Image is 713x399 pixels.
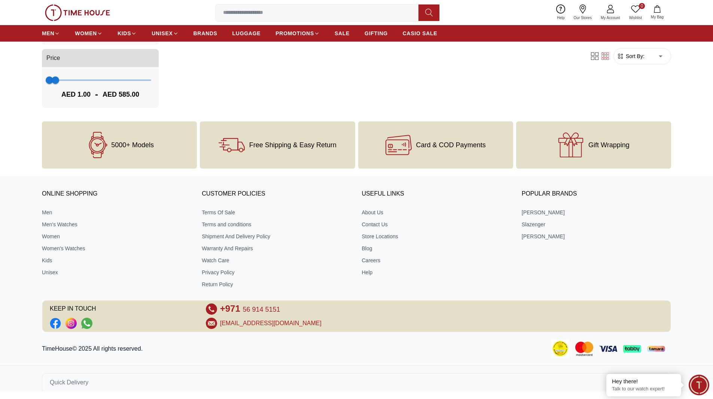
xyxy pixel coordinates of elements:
img: Tamara Payment [647,346,665,352]
span: CASIO SALE [403,30,438,37]
a: Women [42,233,191,240]
a: [PERSON_NAME] [522,233,671,240]
p: TimeHouse© 2025 All rights reserved. [42,344,146,353]
span: PROMOTIONS [275,30,314,37]
h3: ONLINE SHOPPING [42,188,191,200]
a: Our Stores [569,3,596,22]
span: Free Shipping & Easy Return [249,141,336,149]
img: Consumer Payment [551,340,569,358]
a: Social Link [81,318,92,329]
a: Help [362,269,511,276]
a: Shipment And Delivery Policy [202,233,351,240]
a: MEN [42,27,60,40]
span: Quick Delivery [50,378,88,387]
span: LUGGAGE [232,30,261,37]
span: AED 1.00 [61,89,91,100]
a: Watch Care [202,257,351,264]
span: Help [554,15,568,21]
span: BRANDS [194,30,217,37]
span: Price [46,54,60,63]
a: Blog [362,245,511,252]
a: Social Link [65,318,77,329]
a: Return Policy [202,281,351,288]
span: 0 [639,3,645,9]
a: Social Link [50,318,61,329]
h3: Popular Brands [522,188,671,200]
a: Terms and conditions [202,221,351,228]
img: Mastercard [575,342,593,356]
span: AED 585.00 [103,89,139,100]
a: Men [42,209,191,216]
span: Card & COD Payments [416,141,486,149]
span: KIDS [118,30,131,37]
a: [PERSON_NAME] [522,209,671,216]
span: MEN [42,30,54,37]
img: Visa [599,346,617,351]
div: Chat Widget [689,375,709,395]
a: Store Locations [362,233,511,240]
span: GIFTING [365,30,388,37]
button: My Bag [646,4,668,21]
a: LUGGAGE [232,27,261,40]
button: Quick Delivery [42,373,671,392]
a: 0Wishlist [625,3,646,22]
a: CASIO SALE [403,27,438,40]
a: Unisex [42,269,191,276]
span: Wishlist [626,15,645,21]
a: Warranty And Repairs [202,245,351,252]
a: Terms Of Sale [202,209,351,216]
a: Women's Watches [42,245,191,252]
img: Tabby Payment [623,345,641,352]
span: SALE [335,30,350,37]
a: BRANDS [194,27,217,40]
span: My Account [598,15,623,21]
img: ... [45,4,110,21]
a: Kids [42,257,191,264]
a: [EMAIL_ADDRESS][DOMAIN_NAME] [220,319,322,328]
span: - [91,88,103,100]
span: 56 914 5151 [243,306,280,313]
h3: CUSTOMER POLICIES [202,188,351,200]
span: Our Stores [571,15,595,21]
span: KEEP IN TOUCH [50,303,195,315]
button: Price [42,49,159,67]
div: Hey there! [612,378,676,385]
a: +971 56 914 5151 [220,303,280,315]
button: Sort By: [617,52,645,60]
span: Gift Wrapping [588,141,630,149]
li: Facebook [50,318,61,329]
a: WOMEN [75,27,103,40]
span: UNISEX [152,30,173,37]
a: Help [552,3,569,22]
span: Sort By: [624,52,645,60]
a: GIFTING [365,27,388,40]
a: About Us [362,209,511,216]
a: UNISEX [152,27,178,40]
h3: USEFUL LINKS [362,188,511,200]
a: Men's Watches [42,221,191,228]
a: PROMOTIONS [275,27,320,40]
span: 5000+ Models [111,141,154,149]
span: WOMEN [75,30,97,37]
a: Careers [362,257,511,264]
a: KIDS [118,27,137,40]
a: SALE [335,27,350,40]
span: My Bag [648,14,667,20]
p: Talk to our watch expert! [612,386,676,392]
a: Privacy Policy [202,269,351,276]
a: Slazenger [522,221,671,228]
a: Contact Us [362,221,511,228]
